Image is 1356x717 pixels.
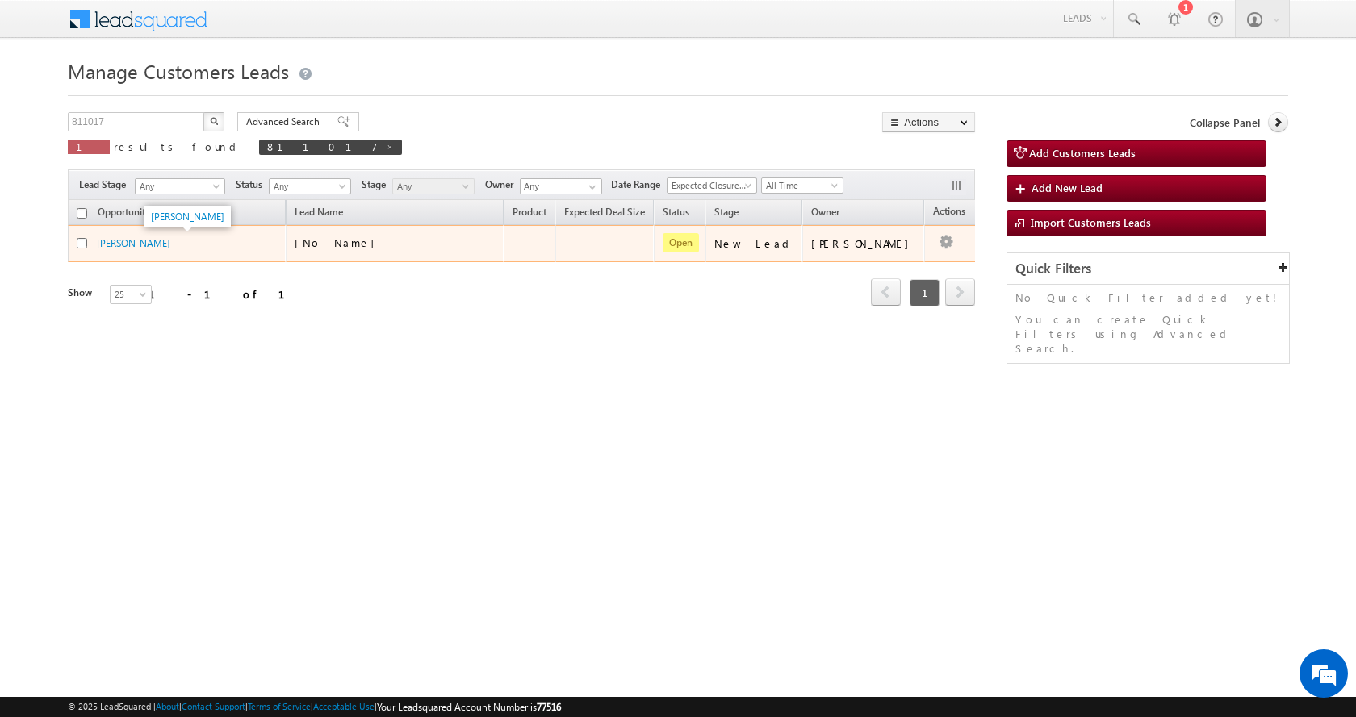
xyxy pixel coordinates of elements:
[663,233,699,252] span: Open
[68,58,289,84] span: Manage Customers Leads
[182,701,245,711] a: Contact Support
[537,701,561,713] span: 77516
[97,237,170,249] a: [PERSON_NAME]
[149,285,304,303] div: 1 - 1 of 1
[1015,290,1281,305] p: No Quick Filter added yet!
[811,206,839,218] span: Owner
[98,206,178,218] span: Opportunity Name
[485,177,520,192] span: Owner
[1029,146,1136,160] span: Add Customers Leads
[882,112,975,132] button: Actions
[79,177,132,192] span: Lead Stage
[714,206,739,218] span: Stage
[362,177,392,192] span: Stage
[270,179,346,194] span: Any
[761,177,843,194] a: All Time
[706,203,747,224] a: Stage
[520,178,602,194] input: Type to Search
[667,177,757,194] a: Expected Closure Date
[580,179,601,195] a: Show All Items
[377,701,561,713] span: Your Leadsquared Account Number is
[945,280,975,306] a: next
[655,203,697,224] a: Status
[513,206,546,218] span: Product
[76,140,102,153] span: 1
[111,287,153,302] span: 25
[68,286,97,300] div: Show
[90,203,186,224] a: Opportunity Name
[871,280,901,306] a: prev
[210,117,218,125] img: Search
[135,178,225,194] a: Any
[295,236,383,249] span: [No Name]
[714,236,795,251] div: New Lead
[248,701,311,711] a: Terms of Service
[1190,115,1260,130] span: Collapse Panel
[68,699,561,715] span: © 2025 LeadSquared | | | | |
[287,203,351,224] span: Lead Name
[151,211,224,223] a: [PERSON_NAME]
[110,285,152,304] a: 25
[313,701,375,711] a: Acceptable Use
[77,208,87,219] input: Check all records
[1015,312,1281,356] p: You can create Quick Filters using Advanced Search.
[668,178,751,193] span: Expected Closure Date
[564,206,645,218] span: Expected Deal Size
[811,236,917,251] div: [PERSON_NAME]
[114,140,242,153] span: results found
[762,178,839,193] span: All Time
[611,177,667,192] span: Date Range
[267,140,378,153] span: 811017
[556,203,653,224] a: Expected Deal Size
[945,278,975,306] span: next
[156,701,179,711] a: About
[393,179,470,194] span: Any
[392,178,475,194] a: Any
[1007,253,1289,285] div: Quick Filters
[246,115,324,129] span: Advanced Search
[910,279,940,306] span: 1
[925,202,973,223] span: Actions
[871,278,901,306] span: prev
[136,179,220,194] span: Any
[1032,181,1103,194] span: Add New Lead
[269,178,351,194] a: Any
[1031,215,1151,229] span: Import Customers Leads
[236,177,269,192] span: Status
